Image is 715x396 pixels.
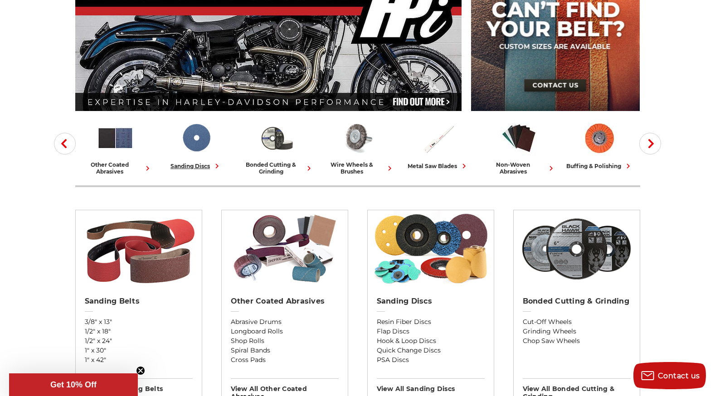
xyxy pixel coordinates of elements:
[231,297,339,306] h2: Other Coated Abrasives
[377,327,485,336] a: Flap Discs
[321,161,394,175] div: wire wheels & brushes
[408,161,469,171] div: metal saw blades
[177,119,215,157] img: Sanding Discs
[231,346,339,355] a: Spiral Bands
[321,119,394,175] a: wire wheels & brushes
[377,355,485,365] a: PSA Discs
[482,161,556,175] div: non-woven abrasives
[402,119,475,171] a: metal saw blades
[633,362,706,389] button: Contact us
[160,119,233,171] a: sanding discs
[339,119,376,157] img: Wire Wheels & Brushes
[231,355,339,365] a: Cross Pads
[523,317,631,327] a: Cut-Off Wheels
[377,336,485,346] a: Hook & Loop Discs
[85,327,193,336] a: 1/2" x 18"
[85,378,193,393] h3: View All sanding belts
[80,210,197,287] img: Sanding Belts
[79,119,152,175] a: other coated abrasives
[85,317,193,327] a: 3/8" x 13"
[639,133,661,155] button: Next
[581,119,618,157] img: Buffing & Polishing
[482,119,556,175] a: non-woven abrasives
[85,336,193,346] a: 1/2" x 24"
[419,119,457,157] img: Metal Saw Blades
[523,297,631,306] h2: Bonded Cutting & Grinding
[136,366,145,375] button: Close teaser
[258,119,296,157] img: Bonded Cutting & Grinding
[500,119,538,157] img: Non-woven Abrasives
[372,210,489,287] img: Sanding Discs
[54,133,76,155] button: Previous
[85,346,193,355] a: 1" x 30"
[85,355,193,365] a: 1" x 42"
[518,210,635,287] img: Bonded Cutting & Grinding
[85,297,193,306] h2: Sanding Belts
[377,317,485,327] a: Resin Fiber Discs
[240,161,314,175] div: bonded cutting & grinding
[523,327,631,336] a: Grinding Wheels
[377,346,485,355] a: Quick Change Discs
[658,372,700,380] span: Contact us
[563,119,637,171] a: buffing & polishing
[9,373,138,396] div: Get 10% OffClose teaser
[231,317,339,327] a: Abrasive Drums
[377,378,485,393] h3: View All sanding discs
[170,161,222,171] div: sanding discs
[97,119,134,157] img: Other Coated Abrasives
[231,327,339,336] a: Longboard Rolls
[231,336,339,346] a: Shop Rolls
[79,161,152,175] div: other coated abrasives
[566,161,633,171] div: buffing & polishing
[226,210,343,287] img: Other Coated Abrasives
[50,380,97,389] span: Get 10% Off
[240,119,314,175] a: bonded cutting & grinding
[523,336,631,346] a: Chop Saw Wheels
[377,297,485,306] h2: Sanding Discs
